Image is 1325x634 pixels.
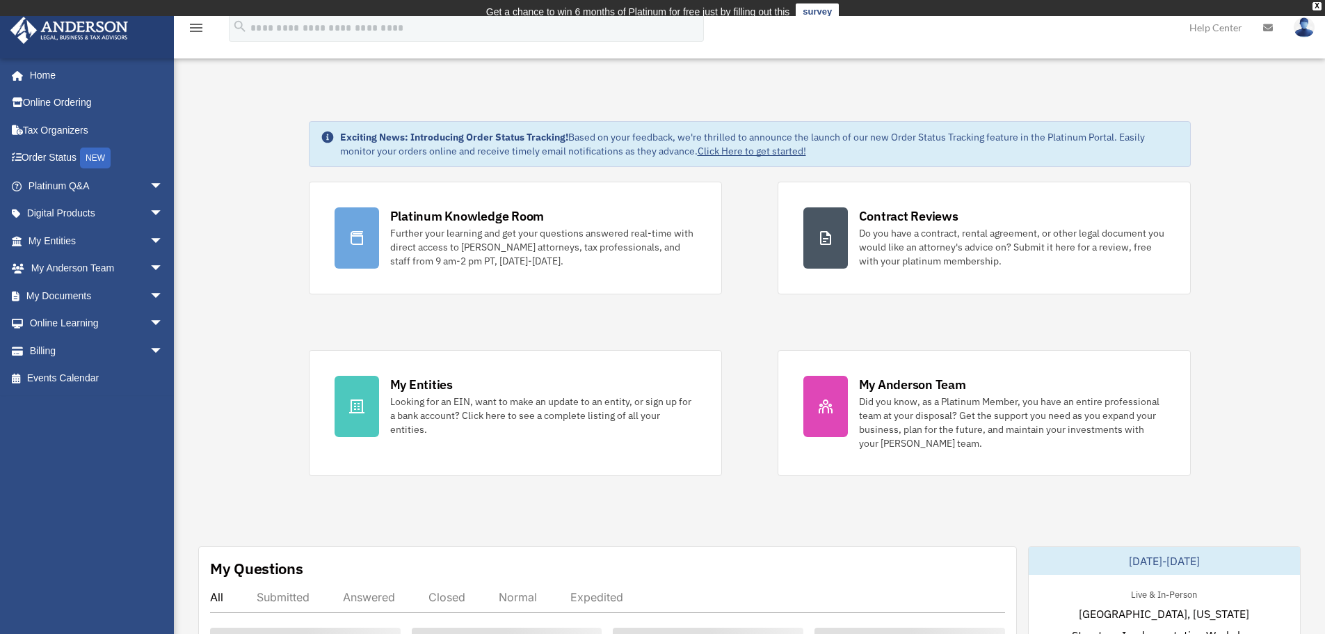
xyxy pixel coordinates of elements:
span: arrow_drop_down [150,282,177,310]
div: Answered [343,590,395,604]
span: [GEOGRAPHIC_DATA], [US_STATE] [1079,605,1249,622]
div: My Entities [390,376,453,393]
span: arrow_drop_down [150,337,177,365]
a: Events Calendar [10,365,184,393]
a: Online Learningarrow_drop_down [10,310,184,338]
a: Tax Organizers [10,116,184,144]
a: Digital Productsarrow_drop_down [10,200,184,228]
span: arrow_drop_down [150,172,177,200]
a: My Entitiesarrow_drop_down [10,227,184,255]
div: Submitted [257,590,310,604]
i: search [232,19,248,34]
span: arrow_drop_down [150,200,177,228]
div: Do you have a contract, rental agreement, or other legal document you would like an attorney's ad... [859,226,1165,268]
a: Platinum Knowledge Room Further your learning and get your questions answered real-time with dire... [309,182,722,294]
div: My Questions [210,558,303,579]
a: Contract Reviews Do you have a contract, rental agreement, or other legal document you would like... [778,182,1191,294]
div: Further your learning and get your questions answered real-time with direct access to [PERSON_NAM... [390,226,696,268]
div: [DATE]-[DATE] [1029,547,1300,575]
div: Platinum Knowledge Room [390,207,545,225]
a: My Anderson Teamarrow_drop_down [10,255,184,283]
div: Closed [428,590,465,604]
div: My Anderson Team [859,376,966,393]
a: Platinum Q&Aarrow_drop_down [10,172,184,200]
div: Did you know, as a Platinum Member, you have an entire professional team at your disposal? Get th... [859,395,1165,450]
span: arrow_drop_down [150,310,177,338]
div: Get a chance to win 6 months of Platinum for free just by filling out this [486,3,790,20]
a: My Documentsarrow_drop_down [10,282,184,310]
img: Anderson Advisors Platinum Portal [6,17,132,44]
span: arrow_drop_down [150,227,177,255]
a: Home [10,61,177,89]
a: My Anderson Team Did you know, as a Platinum Member, you have an entire professional team at your... [778,350,1191,476]
div: All [210,590,223,604]
div: Expedited [570,590,623,604]
a: Order StatusNEW [10,144,184,173]
span: arrow_drop_down [150,255,177,283]
a: Billingarrow_drop_down [10,337,184,365]
img: User Pic [1294,17,1315,38]
a: menu [188,24,204,36]
div: Based on your feedback, we're thrilled to announce the launch of our new Order Status Tracking fe... [340,130,1179,158]
div: Contract Reviews [859,207,958,225]
a: My Entities Looking for an EIN, want to make an update to an entity, or sign up for a bank accoun... [309,350,722,476]
div: close [1312,2,1322,10]
i: menu [188,19,204,36]
div: NEW [80,148,111,168]
a: Online Ordering [10,89,184,117]
strong: Exciting News: Introducing Order Status Tracking! [340,131,568,143]
a: Click Here to get started! [698,145,806,157]
a: survey [796,3,839,20]
div: Normal [499,590,537,604]
div: Looking for an EIN, want to make an update to an entity, or sign up for a bank account? Click her... [390,395,696,436]
div: Live & In-Person [1120,586,1208,601]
